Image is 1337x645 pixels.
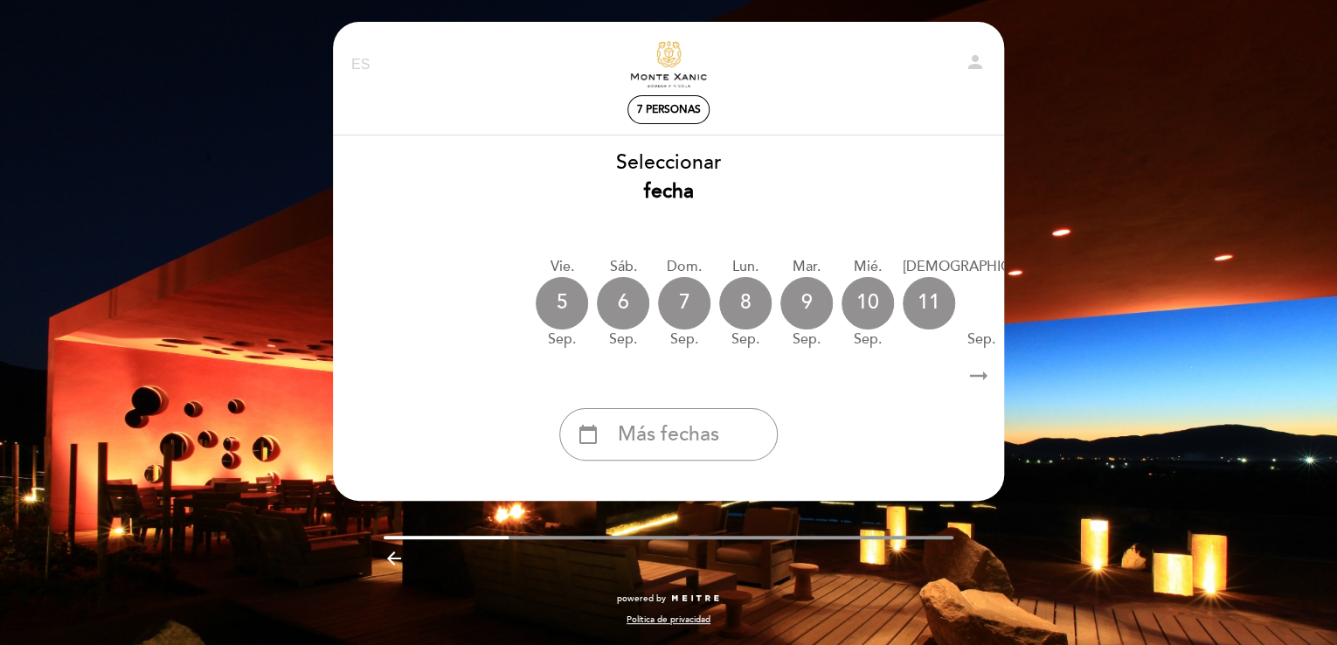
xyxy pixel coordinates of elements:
div: sep. [903,329,1060,350]
div: Seleccionar [332,149,1005,206]
div: 9 [780,277,833,329]
i: calendar_today [578,420,599,449]
span: powered by [617,593,666,605]
div: 7 [658,277,710,329]
div: 6 [597,277,649,329]
div: sep. [597,329,649,350]
div: 8 [719,277,772,329]
i: person [965,52,986,73]
div: dom. [658,257,710,277]
div: [DEMOGRAPHIC_DATA]. [903,257,1060,277]
a: Descubre Monte Xanic [559,41,778,89]
div: sep. [719,329,772,350]
span: Más fechas [618,420,719,449]
a: Política de privacidad [627,614,710,626]
div: lun. [719,257,772,277]
div: sep. [658,329,710,350]
div: sáb. [597,257,649,277]
button: person [965,52,986,79]
div: mar. [780,257,833,277]
div: sep. [536,329,588,350]
i: arrow_backward [384,548,405,569]
i: arrow_right_alt [966,357,992,395]
div: sep. [842,329,894,350]
div: mié. [842,257,894,277]
b: fecha [644,179,694,204]
div: sep. [780,329,833,350]
div: 10 [842,277,894,329]
a: powered by [617,593,720,605]
div: 11 [903,277,955,329]
img: MEITRE [670,594,720,603]
div: vie. [536,257,588,277]
span: 7 personas [637,103,701,116]
div: 5 [536,277,588,329]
